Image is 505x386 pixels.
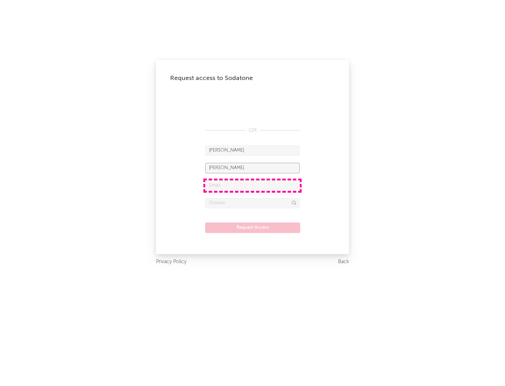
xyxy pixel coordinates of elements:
[338,258,349,266] a: Back
[205,163,300,173] input: Last Name
[205,145,300,156] input: First Name
[205,180,300,191] input: Email
[205,198,300,208] input: Division
[156,258,187,266] a: Privacy Policy
[170,74,335,82] div: Request access to Sodatone
[205,222,300,233] button: Request Access
[205,126,300,135] div: OR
